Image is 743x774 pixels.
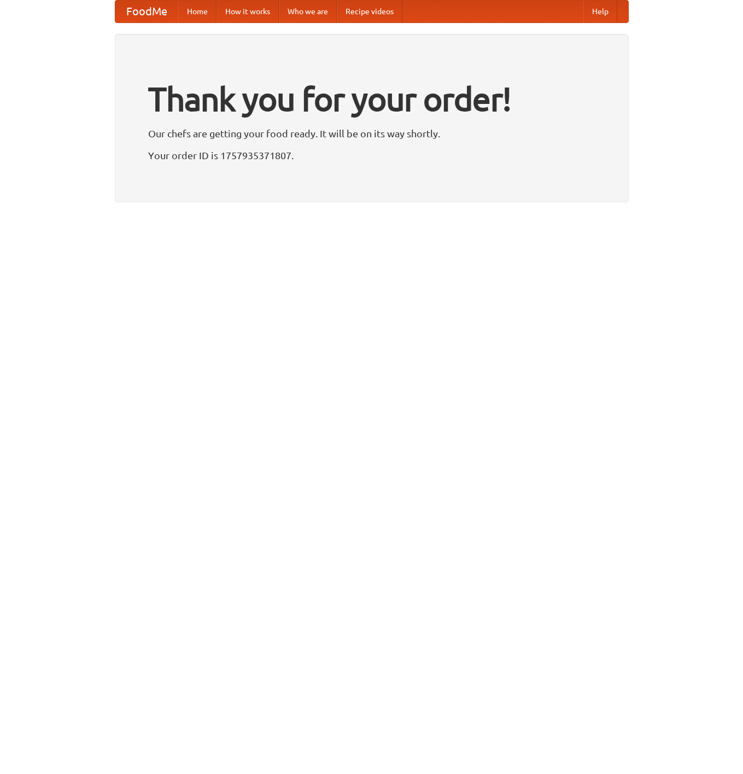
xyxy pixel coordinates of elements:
h1: Thank you for your order! [148,73,595,125]
a: Home [178,1,217,22]
p: Your order ID is 1757935371807. [148,147,595,164]
a: How it works [217,1,279,22]
a: Recipe videos [337,1,402,22]
a: Who we are [279,1,337,22]
p: Our chefs are getting your food ready. It will be on its way shortly. [148,125,595,142]
a: Help [583,1,617,22]
a: FoodMe [115,1,178,22]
